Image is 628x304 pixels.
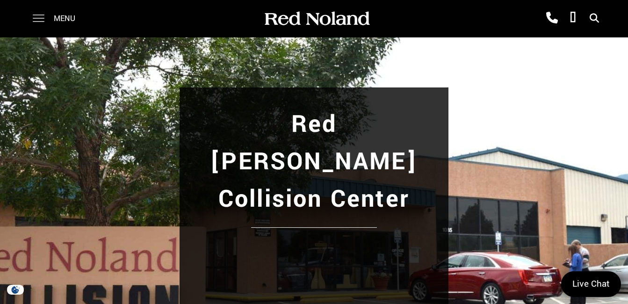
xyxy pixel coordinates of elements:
h1: Red [PERSON_NAME] Collision Center [188,106,439,218]
section: Click to Open Cookie Consent Modal [5,285,26,295]
img: Opt-Out Icon [5,285,26,295]
img: Red Noland Auto Group [263,11,370,27]
span: Live Chat [568,278,614,290]
a: Live Chat [561,271,621,297]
